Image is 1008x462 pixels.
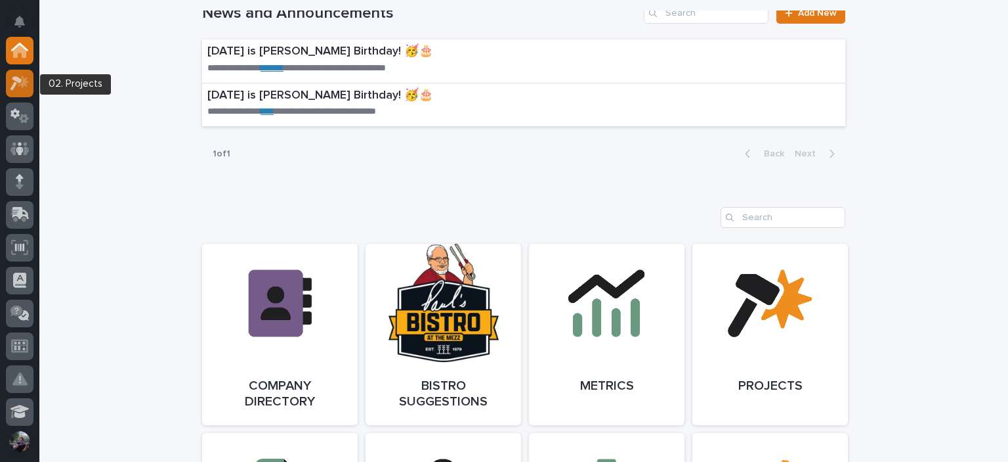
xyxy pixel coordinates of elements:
button: users-avatar [6,428,33,455]
button: Back [734,148,789,160]
input: Search [721,207,845,228]
a: Metrics [529,244,684,425]
a: Company Directory [202,244,358,425]
p: 1 of 1 [202,138,241,170]
p: [DATE] is [PERSON_NAME] Birthday! 🥳🎂 [207,89,648,103]
div: Notifications [16,16,33,37]
a: Projects [692,244,848,425]
span: Add New [798,9,837,18]
h1: News and Announcements [202,4,639,23]
p: [DATE] is [PERSON_NAME] Birthday! 🥳🎂 [207,45,662,59]
button: Notifications [6,8,33,35]
a: Bistro Suggestions [366,244,521,425]
span: Next [795,149,824,158]
input: Search [644,3,768,24]
a: Add New [776,3,845,24]
span: Back [756,149,784,158]
button: Next [789,148,845,160]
